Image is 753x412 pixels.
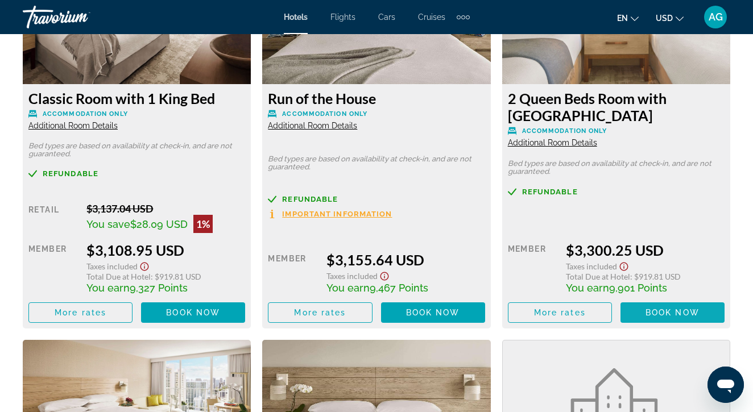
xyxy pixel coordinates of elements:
p: Bed types are based on availability at check-in, and are not guaranteed. [508,160,725,176]
span: You save [86,218,130,230]
button: Book now [141,302,245,323]
span: Total Due at Hotel [86,272,151,281]
div: Retail [28,202,78,233]
span: AG [709,11,723,23]
a: Refundable [508,188,725,196]
span: Total Due at Hotel [566,272,630,281]
div: $3,108.95 USD [86,242,245,259]
span: Refundable [282,195,338,203]
h3: Run of the House [268,90,485,107]
button: Show Taxes and Fees disclaimer [138,259,151,272]
a: Cruises [418,13,445,22]
h3: 2 Queen Beds Room with [GEOGRAPHIC_DATA] [508,90,725,124]
span: Additional Room Details [508,138,597,147]
span: Book now [646,308,700,317]
iframe: Button to launch messaging window [708,367,744,403]
span: Refundable [43,170,98,177]
span: Accommodation Only [522,127,607,135]
div: Member [508,242,557,294]
span: en [617,14,628,23]
span: Book now [166,308,220,317]
button: User Menu [701,5,730,29]
span: More rates [55,308,106,317]
div: : $919.81 USD [566,272,725,281]
span: Taxes included [326,271,378,281]
span: Additional Room Details [28,121,118,130]
div: Member [268,251,317,294]
div: 1% [193,215,213,233]
span: Accommodation Only [282,110,367,118]
button: Change currency [656,10,684,26]
span: You earn [566,282,609,294]
span: Book now [406,308,460,317]
a: Travorium [23,2,136,32]
button: Show Taxes and Fees disclaimer [378,268,391,281]
button: Important Information [268,209,392,219]
a: Refundable [268,195,485,203]
span: Taxes included [86,261,138,271]
p: Bed types are based on availability at check-in, and are not guaranteed. [28,142,245,158]
span: Important Information [282,210,392,218]
a: Cars [378,13,395,22]
span: 9,327 Points [130,282,188,294]
span: You earn [326,282,370,294]
button: Book now [381,302,485,323]
h3: Classic Room with 1 King Bed [28,90,245,107]
a: Refundable [28,169,245,178]
button: Extra navigation items [457,8,470,26]
button: Show Taxes and Fees disclaimer [617,259,631,272]
button: More rates [508,302,612,323]
div: $3,137.04 USD [86,202,245,215]
button: Book now [620,302,725,323]
p: Bed types are based on availability at check-in, and are not guaranteed. [268,155,485,171]
span: More rates [534,308,586,317]
div: : $919.81 USD [86,272,245,281]
div: $3,155.64 USD [326,251,485,268]
a: Flights [330,13,355,22]
span: You earn [86,282,130,294]
span: Refundable [522,188,578,195]
button: Change language [617,10,639,26]
span: Additional Room Details [268,121,357,130]
span: 9,901 Points [609,282,667,294]
span: $28.09 USD [130,218,188,230]
span: Taxes included [566,261,617,271]
span: USD [656,14,673,23]
button: More rates [268,302,372,323]
a: Hotels [284,13,308,22]
div: $3,300.25 USD [566,242,725,259]
span: 9,467 Points [370,282,428,294]
span: More rates [294,308,346,317]
button: More rates [28,302,133,323]
div: Member [28,242,78,294]
span: Accommodation Only [43,110,128,118]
